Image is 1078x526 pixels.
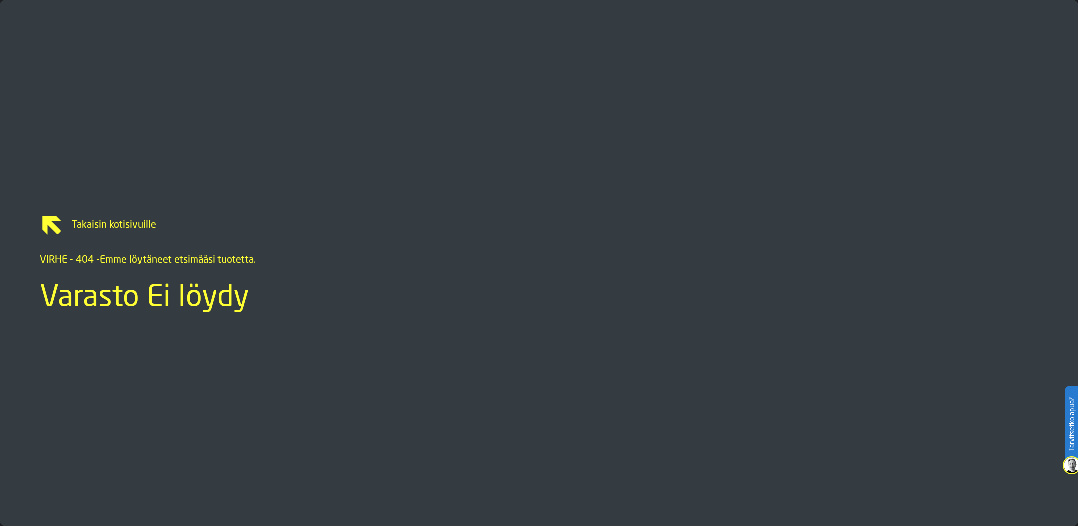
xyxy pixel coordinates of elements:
[1066,387,1077,461] label: Tarvitsetko apua?
[40,283,1038,313] div: Varasto Ei löydy
[40,213,1038,237] a: link-to-/
[40,253,1038,275] div: VIRHE - 404 - Emme löytäneet etsimääsi tuotetta.
[64,218,1038,232] span: Takaisin kotisivuille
